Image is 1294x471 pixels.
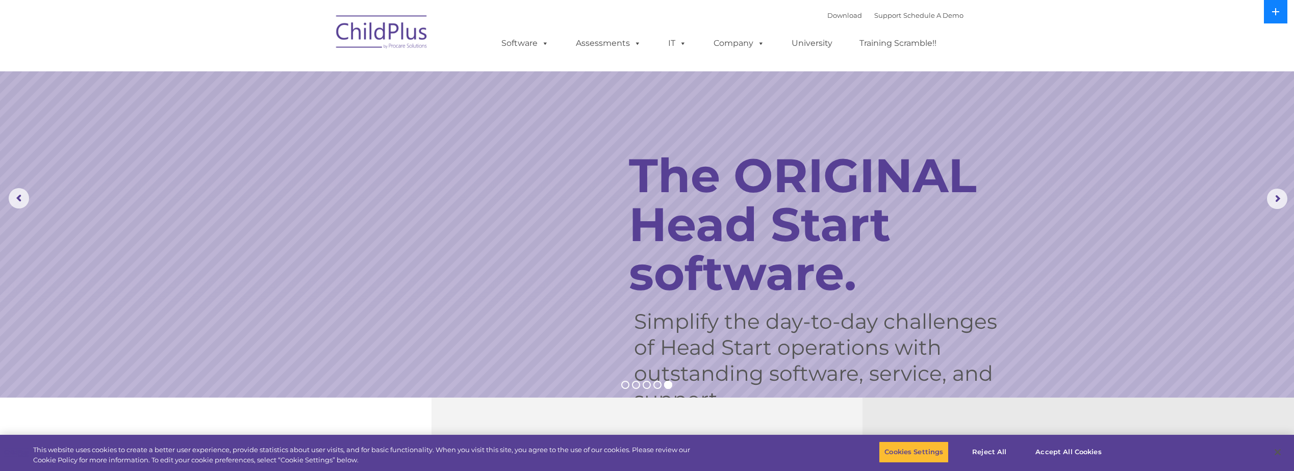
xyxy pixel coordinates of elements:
a: Schedule A Demo [903,11,963,19]
span: Last name [142,67,173,75]
img: ChildPlus by Procare Solutions [331,8,433,59]
a: Download [827,11,862,19]
button: Close [1266,441,1289,463]
button: Accept All Cookies [1030,441,1107,463]
button: Reject All [957,441,1021,463]
a: Company [703,33,775,54]
font: | [827,11,963,19]
div: This website uses cookies to create a better user experience, provide statistics about user visit... [33,445,712,465]
rs-layer: Simplify the day-to-day challenges of Head Start operations with outstanding software, service, a... [634,308,1013,412]
a: Training Scramble!! [849,33,947,54]
a: IT [658,33,697,54]
a: Assessments [566,33,651,54]
a: University [781,33,843,54]
a: Software [491,33,559,54]
a: Support [874,11,901,19]
rs-layer: The ORIGINAL Head Start software. [629,151,1033,298]
button: Cookies Settings [879,441,949,463]
span: Phone number [142,109,185,117]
